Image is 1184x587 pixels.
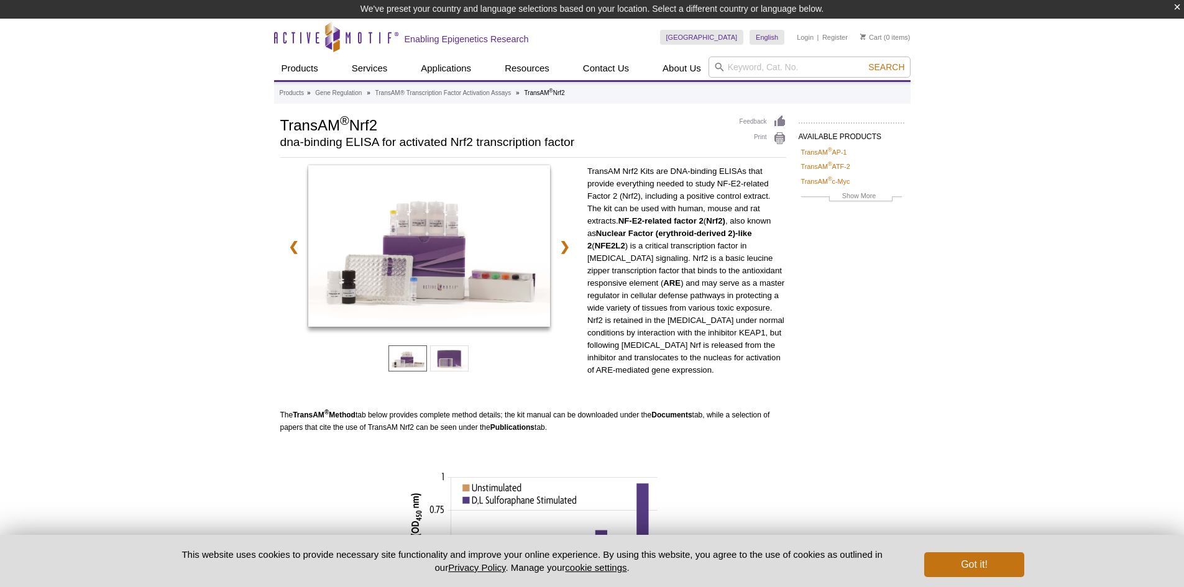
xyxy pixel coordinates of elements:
[587,165,786,376] p: TransAM Nrf2 Kits are DNA-binding ELISAs that provide everything needed to study NF-E2-related Fa...
[801,147,847,158] a: TransAM®AP-1
[344,57,395,80] a: Services
[405,34,529,45] h2: Enabling Epigenetics Research
[307,89,311,96] li: »
[817,30,819,45] li: |
[822,33,848,42] a: Register
[660,30,744,45] a: [GEOGRAPHIC_DATA]
[828,176,832,182] sup: ®
[709,57,911,78] input: Keyword, Cat. No.
[801,176,850,187] a: TransAM®c-Myc
[860,34,866,40] img: Your Cart
[448,562,505,573] a: Privacy Policy
[565,562,626,573] button: cookie settings
[367,89,370,96] li: »
[340,114,349,127] sup: ®
[865,61,908,73] button: Search
[280,232,307,261] a: ❮
[274,57,326,80] a: Products
[524,89,564,96] li: TransAM Nrf2
[315,88,362,99] a: Gene Regulation
[293,411,356,419] strong: TransAM Method
[549,88,553,94] sup: ®
[413,57,479,80] a: Applications
[576,57,636,80] a: Contact Us
[497,57,557,80] a: Resources
[868,62,904,72] span: Search
[375,88,512,99] a: TransAM® Transcription Factor Activation Assays
[828,162,832,168] sup: ®
[308,165,550,330] a: TransAM Nrf2 Kit
[740,115,786,129] a: Feedback
[651,411,692,419] strong: Documents
[655,57,709,80] a: About Us
[924,552,1024,577] button: Got it!
[324,409,329,416] sup: ®
[160,548,904,574] p: This website uses cookies to provide necessary site functionality and improve your online experie...
[828,147,832,153] sup: ®
[595,241,625,250] strong: NFE2L2
[280,137,727,148] h2: dna-binding ELISA for activated Nrf2 transcription factor
[490,423,535,432] strong: Publications
[308,165,550,327] img: TransAM Nrf2 Kit
[618,216,704,225] strong: NF-E2-related factor 2
[750,30,784,45] a: English
[860,30,911,45] li: (0 items)
[280,88,304,99] a: Products
[706,216,725,225] strong: Nrf2)
[860,33,882,42] a: Cart
[587,229,752,250] strong: Nuclear Factor (erythroid-derived 2)-like 2
[280,115,727,134] h1: TransAM Nrf2
[799,122,904,145] h2: AVAILABLE PRODUCTS
[801,161,850,172] a: TransAM®ATF-2
[740,132,786,145] a: Print
[797,33,814,42] a: Login
[516,89,520,96] li: »
[663,278,681,288] strong: ARE
[551,232,578,261] a: ❯
[801,190,902,204] a: Show More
